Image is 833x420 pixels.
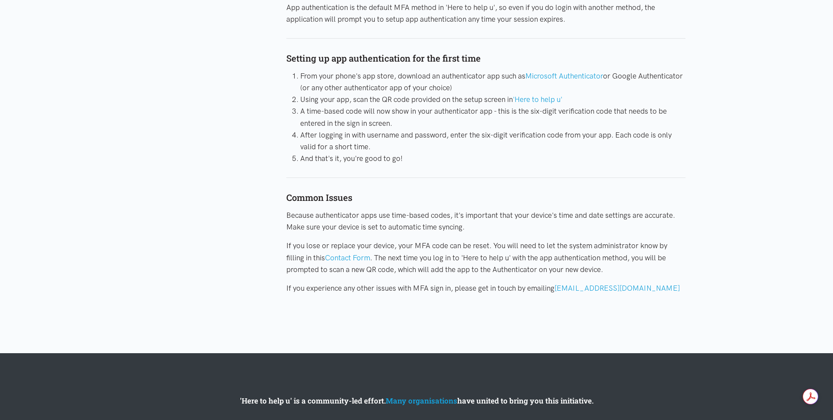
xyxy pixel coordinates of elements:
li: And that's it, you're good to go! [300,153,685,164]
p: If you lose or replace your device, your MFA code can be reset. You will need to let the system a... [286,240,685,276]
p: Because authenticator apps use time-based codes, it's important that your device's time and date ... [286,210,685,233]
div: Common Issues [286,177,685,205]
a: Many organisations [386,396,457,406]
li: Using your app, scan the QR code provided on the setup screen in [300,94,685,105]
a: 'Here to help u' [513,95,562,104]
p: 'Here to help u' is a community-led effort. have united to bring you this initiative. [148,395,685,407]
a: Microsoft Authenticator [525,72,603,80]
li: From your phone's app store, download an authenticator app such as or Google Authenticator (or an... [300,70,685,94]
a: [EMAIL_ADDRESS][DOMAIN_NAME] [554,284,680,292]
a: Contact Form [325,253,370,262]
div: Setting up app authentication for the first time [286,38,685,66]
p: If you experience any other issues with MFA sign in, please get in touch by emailing [286,282,685,294]
p: App authentication is the default MFA method in 'Here to help u', so even if you do login with an... [286,2,685,25]
li: A time-based code will now show in your authenticator app - this is the six-digit verification co... [300,105,685,129]
li: After logging in with username and password, enter the six-digit verification code from your app.... [300,129,685,153]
